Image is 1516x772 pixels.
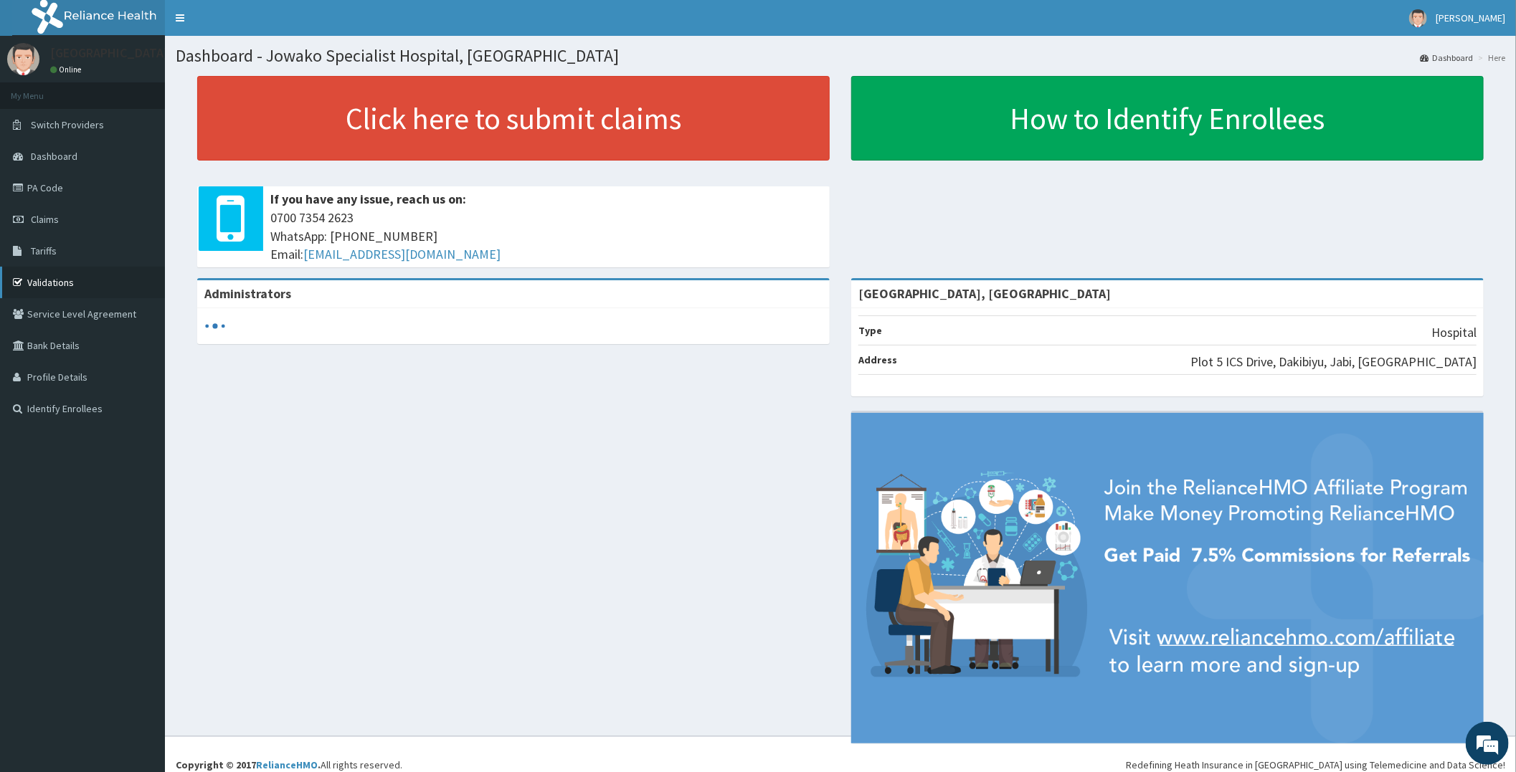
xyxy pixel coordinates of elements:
[256,758,318,771] a: RelianceHMO
[858,285,1111,302] strong: [GEOGRAPHIC_DATA], [GEOGRAPHIC_DATA]
[176,47,1505,65] h1: Dashboard - Jowako Specialist Hospital, [GEOGRAPHIC_DATA]
[1126,758,1505,772] div: Redefining Heath Insurance in [GEOGRAPHIC_DATA] using Telemedicine and Data Science!
[197,76,830,161] a: Click here to submit claims
[270,209,823,264] span: 0700 7354 2623 WhatsApp: [PHONE_NUMBER] Email:
[31,118,104,131] span: Switch Providers
[1420,52,1473,64] a: Dashboard
[50,65,85,75] a: Online
[7,43,39,75] img: User Image
[1436,11,1505,24] span: [PERSON_NAME]
[851,413,1484,744] img: provider-team-banner.png
[31,150,77,163] span: Dashboard
[31,213,59,226] span: Claims
[1409,9,1427,27] img: User Image
[270,191,466,207] b: If you have any issue, reach us on:
[50,47,207,59] p: [GEOGRAPHIC_DATA] ABUJA
[858,324,882,337] b: Type
[851,76,1484,161] a: How to Identify Enrollees
[1474,52,1505,64] li: Here
[1190,353,1477,371] p: Plot 5 ICS Drive, Dakibiyu, Jabi, [GEOGRAPHIC_DATA]
[204,285,291,302] b: Administrators
[858,353,897,366] b: Address
[1431,323,1477,342] p: Hospital
[303,246,501,262] a: [EMAIL_ADDRESS][DOMAIN_NAME]
[204,315,226,337] svg: audio-loading
[176,758,321,771] strong: Copyright © 2017 .
[31,244,57,257] span: Tariffs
